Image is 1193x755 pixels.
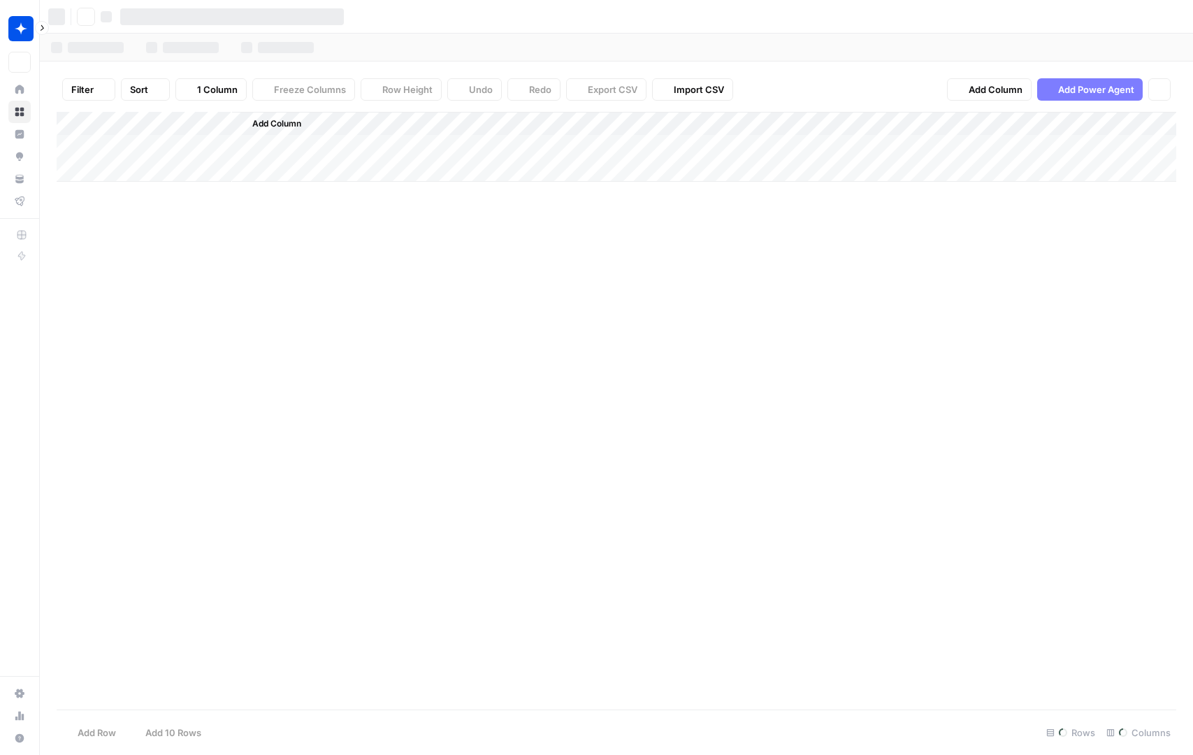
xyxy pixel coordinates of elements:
[252,117,301,130] span: Add Column
[8,682,31,705] a: Settings
[1101,721,1176,744] div: Columns
[8,123,31,145] a: Insights
[1041,721,1101,744] div: Rows
[529,82,551,96] span: Redo
[62,78,115,101] button: Filter
[588,82,637,96] span: Export CSV
[8,11,31,46] button: Workspace: Wiz
[175,78,247,101] button: 1 Column
[130,82,148,96] span: Sort
[382,82,433,96] span: Row Height
[507,78,561,101] button: Redo
[145,726,201,740] span: Add 10 Rows
[469,82,493,96] span: Undo
[447,78,502,101] button: Undo
[274,82,346,96] span: Freeze Columns
[71,82,94,96] span: Filter
[8,190,31,213] a: Flightpath
[969,82,1022,96] span: Add Column
[8,78,31,101] a: Home
[8,145,31,168] a: Opportunities
[947,78,1032,101] button: Add Column
[78,726,116,740] span: Add Row
[252,78,355,101] button: Freeze Columns
[1037,78,1143,101] button: Add Power Agent
[197,82,238,96] span: 1 Column
[234,115,307,133] button: Add Column
[121,78,170,101] button: Sort
[124,721,210,744] button: Add 10 Rows
[674,82,724,96] span: Import CSV
[8,168,31,190] a: Your Data
[8,16,34,41] img: Wiz Logo
[8,705,31,727] a: Usage
[361,78,442,101] button: Row Height
[8,101,31,123] a: Browse
[1058,82,1134,96] span: Add Power Agent
[57,721,124,744] button: Add Row
[8,727,31,749] button: Help + Support
[652,78,733,101] button: Import CSV
[566,78,646,101] button: Export CSV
